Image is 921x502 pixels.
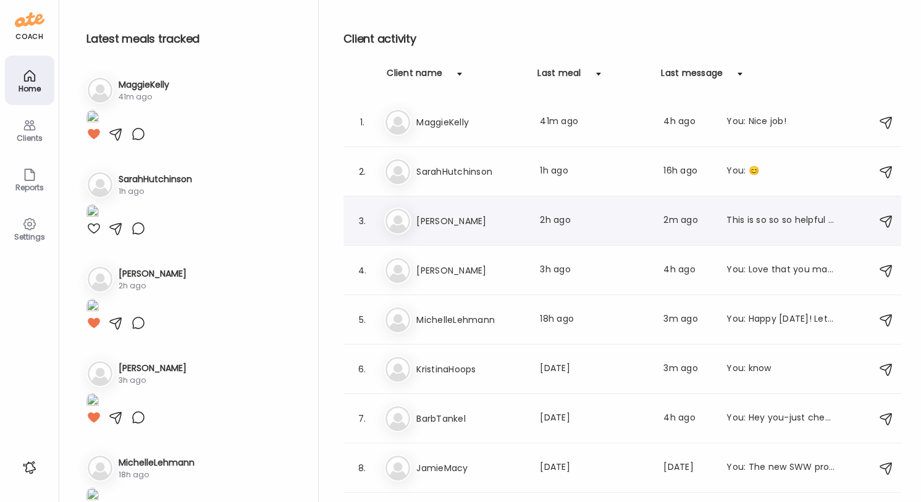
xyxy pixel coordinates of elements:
div: 2m ago [663,214,712,228]
img: bg-avatar-default.svg [88,456,112,480]
div: 3h ago [540,263,649,278]
div: 2h ago [119,280,187,291]
div: 5. [355,312,369,327]
div: 7. [355,411,369,426]
div: 1. [355,115,369,130]
div: 4h ago [663,411,712,426]
img: bg-avatar-default.svg [88,361,112,386]
div: 2. [355,164,369,179]
div: Clients [7,134,52,142]
div: You: know [726,362,835,377]
div: You: The new SWW protein powder is here!!! Click [URL][DOMAIN_NAME] go view and receive a discount! [726,461,835,475]
img: bg-avatar-default.svg [385,357,410,382]
div: 4h ago [663,263,712,278]
div: 4h ago [663,115,712,130]
div: You: 😊 [726,164,835,179]
h3: [PERSON_NAME] [119,267,187,280]
img: bg-avatar-default.svg [385,258,410,283]
div: 41m ago [119,91,169,102]
div: 6. [355,362,369,377]
h3: MaggieKelly [119,78,169,91]
h3: [PERSON_NAME] [416,214,525,228]
div: 3h ago [119,375,187,386]
h2: Latest meals tracked [86,30,298,48]
div: 1h ago [540,164,649,179]
img: images%2FjdQOPJFAitdIgzzQ9nFQSI0PpUq1%2FkvxGTl69Xt9YDldr47Vz%2FJH3rJT3uWylYRNXVeS51_1080 [86,393,99,410]
div: Home [7,85,52,93]
div: 4. [355,263,369,278]
div: 18h ago [119,469,195,480]
h3: MichelleLehmann [416,312,525,327]
img: bg-avatar-default.svg [385,110,410,135]
h3: [PERSON_NAME] [416,263,525,278]
div: 1h ago [119,186,192,197]
img: bg-avatar-default.svg [88,267,112,291]
img: bg-avatar-default.svg [88,172,112,197]
h3: MichelleLehmann [119,456,195,469]
h2: Client activity [343,30,901,48]
div: Last meal [537,67,581,86]
img: bg-avatar-default.svg [385,307,410,332]
h3: BarbTankel [416,411,525,426]
img: images%2FmZqu9VpagTe18dCbHwWVMLxYdAy2%2FYPW0uSS6oR3nNLBNWjQM%2FJYjilFfpUawCCA6JuZL8_1080 [86,299,99,316]
div: This is so so so helpful and it gives me a few days to think about what I really want. [726,214,835,228]
div: [DATE] [540,461,649,475]
div: 3m ago [663,312,712,327]
h3: MaggieKelly [416,115,525,130]
img: images%2FnR0t7EISuYYMJDOB54ce2c9HOZI3%2FYEioYc9qB5fmgNdhGFT0%2FKZjJXWmFYM3d6FNqozH0_1080 [86,110,99,127]
div: 8. [355,461,369,475]
div: 3. [355,214,369,228]
img: images%2FPmm2PXbGH0Z5JiI7kyACT0OViMx2%2FIoYlryiycksf6iMW80ME%2FC8aq9Z0Z4fet2uHfRDvS_1080 [86,204,99,221]
div: [DATE] [540,362,649,377]
div: Settings [7,233,52,241]
h3: SarahHutchinson [416,164,525,179]
h3: JamieMacy [416,461,525,475]
h3: SarahHutchinson [119,173,192,186]
div: 41m ago [540,115,649,130]
div: [DATE] [540,411,649,426]
img: bg-avatar-default.svg [385,406,410,431]
div: 2h ago [540,214,649,228]
h3: [PERSON_NAME] [119,362,187,375]
h3: KristinaHoops [416,362,525,377]
div: [DATE] [663,461,712,475]
div: You: Love that you made that choice! [726,263,835,278]
div: You: Happy [DATE]! Let me know any way I can set you up for the weekend! [726,312,835,327]
img: bg-avatar-default.svg [385,456,410,480]
div: 3m ago [663,362,712,377]
div: You: Hey you-just checking in. How is eveything going? [726,411,835,426]
div: You: Nice job! [726,115,835,130]
img: bg-avatar-default.svg [88,78,112,102]
div: 18h ago [540,312,649,327]
img: bg-avatar-default.svg [385,209,410,233]
div: coach [15,31,43,42]
img: bg-avatar-default.svg [385,159,410,184]
div: Last message [661,67,723,86]
div: Client name [387,67,442,86]
div: 16h ago [663,164,712,179]
div: Reports [7,183,52,191]
img: ate [15,10,44,30]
